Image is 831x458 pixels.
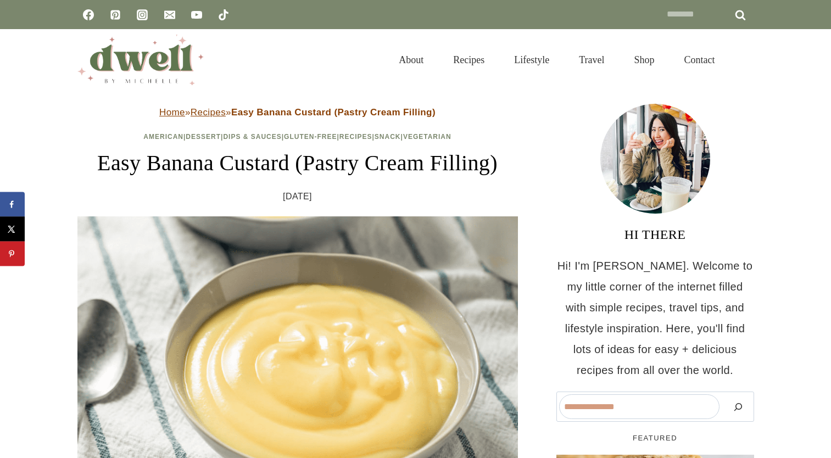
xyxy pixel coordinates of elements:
[77,147,518,180] h1: Easy Banana Custard (Pastry Cream Filling)
[283,188,312,205] time: [DATE]
[284,133,337,141] a: Gluten-Free
[159,107,185,118] a: Home
[186,133,221,141] a: Dessert
[143,133,183,141] a: American
[499,41,564,79] a: Lifestyle
[556,225,754,244] h3: HI THERE
[339,133,372,141] a: Recipes
[231,107,436,118] strong: Easy Banana Custard (Pastry Cream Filling)
[191,107,226,118] a: Recipes
[223,133,281,141] a: Dips & Sauces
[725,394,751,419] button: Search
[77,35,204,85] img: DWELL by michelle
[159,107,436,118] span: » »
[384,41,438,79] a: About
[104,4,126,26] a: Pinterest
[77,4,99,26] a: Facebook
[131,4,153,26] a: Instagram
[159,4,181,26] a: Email
[670,41,730,79] a: Contact
[213,4,235,26] a: TikTok
[438,41,499,79] a: Recipes
[735,51,754,69] button: View Search Form
[564,41,619,79] a: Travel
[375,133,401,141] a: Snack
[556,255,754,381] p: Hi! I'm [PERSON_NAME]. Welcome to my little corner of the internet filled with simple recipes, tr...
[186,4,208,26] a: YouTube
[556,433,754,444] h5: FEATURED
[619,41,669,79] a: Shop
[403,133,451,141] a: Vegetarian
[143,133,451,141] span: | | | | | |
[384,41,729,79] nav: Primary Navigation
